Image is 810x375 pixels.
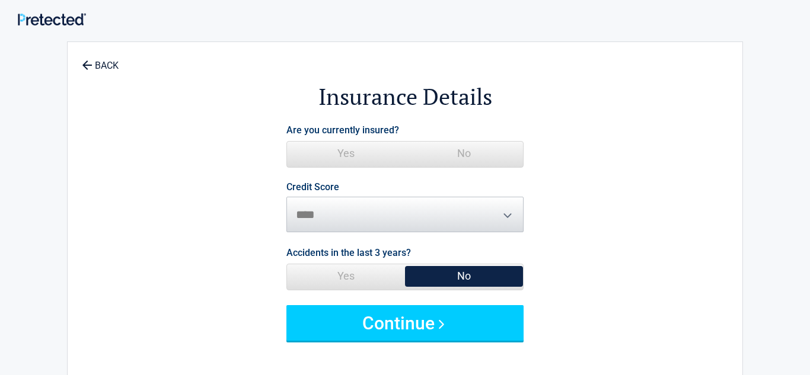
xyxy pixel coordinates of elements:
span: Yes [287,264,405,288]
label: Are you currently insured? [286,122,399,138]
button: Continue [286,305,524,341]
a: BACK [79,50,121,70]
label: Credit Score [286,182,339,192]
span: No [405,264,523,288]
h2: Insurance Details [133,82,677,112]
span: No [405,142,523,165]
label: Accidents in the last 3 years? [286,245,411,261]
span: Yes [287,142,405,165]
img: Main Logo [18,13,86,25]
